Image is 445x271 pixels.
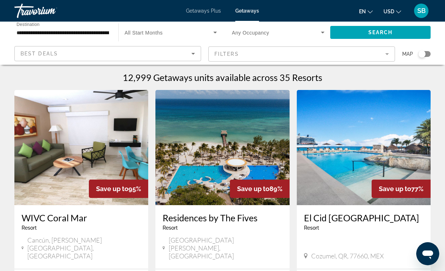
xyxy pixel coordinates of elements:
[311,252,384,260] span: Cozumel, QR, 77660, MEX
[163,225,178,231] span: Resort
[89,180,148,198] div: 95%
[368,30,393,35] span: Search
[330,26,431,39] button: Search
[96,185,128,193] span: Save up to
[416,242,439,265] iframe: Button to launch messaging window
[17,22,40,27] span: Destination
[297,90,431,205] img: ii_czm1.jpg
[359,6,373,17] button: Change language
[412,3,431,18] button: User Menu
[22,212,141,223] a: WIVC Coral Mar
[169,236,282,260] span: [GEOGRAPHIC_DATA][PERSON_NAME], [GEOGRAPHIC_DATA]
[21,51,58,57] span: Best Deals
[22,225,37,231] span: Resort
[232,30,269,36] span: Any Occupancy
[304,225,319,231] span: Resort
[14,1,86,20] a: Travorium
[383,9,394,14] span: USD
[383,6,401,17] button: Change currency
[237,185,269,193] span: Save up to
[155,90,289,205] img: FB83O01X.jpg
[208,46,395,62] button: Filter
[163,212,282,223] a: Residences by The Fives
[123,72,322,83] h1: 12,999 Getaways units available across 35 Resorts
[372,180,431,198] div: 77%
[124,30,163,36] span: All Start Months
[14,90,148,205] img: 6678I01X.jpg
[417,7,426,14] span: SB
[186,8,221,14] a: Getaways Plus
[27,236,141,260] span: Cancún, [PERSON_NAME][GEOGRAPHIC_DATA], [GEOGRAPHIC_DATA]
[359,9,366,14] span: en
[379,185,411,193] span: Save up to
[235,8,259,14] a: Getaways
[230,180,290,198] div: 89%
[402,49,413,59] span: Map
[21,49,195,58] mat-select: Sort by
[304,212,423,223] a: El Cid [GEOGRAPHIC_DATA]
